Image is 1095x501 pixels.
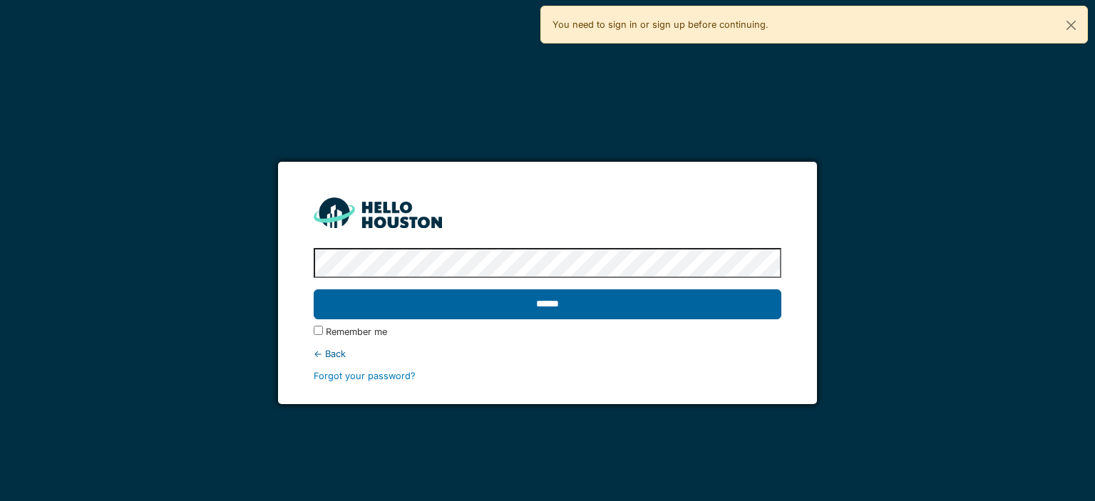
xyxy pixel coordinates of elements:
[314,347,781,361] div: ← Back
[314,197,442,228] img: HH_line-BYnF2_Hg.png
[1055,6,1087,44] button: Close
[326,325,387,339] label: Remember me
[540,6,1088,43] div: You need to sign in or sign up before continuing.
[314,371,416,381] a: Forgot your password?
